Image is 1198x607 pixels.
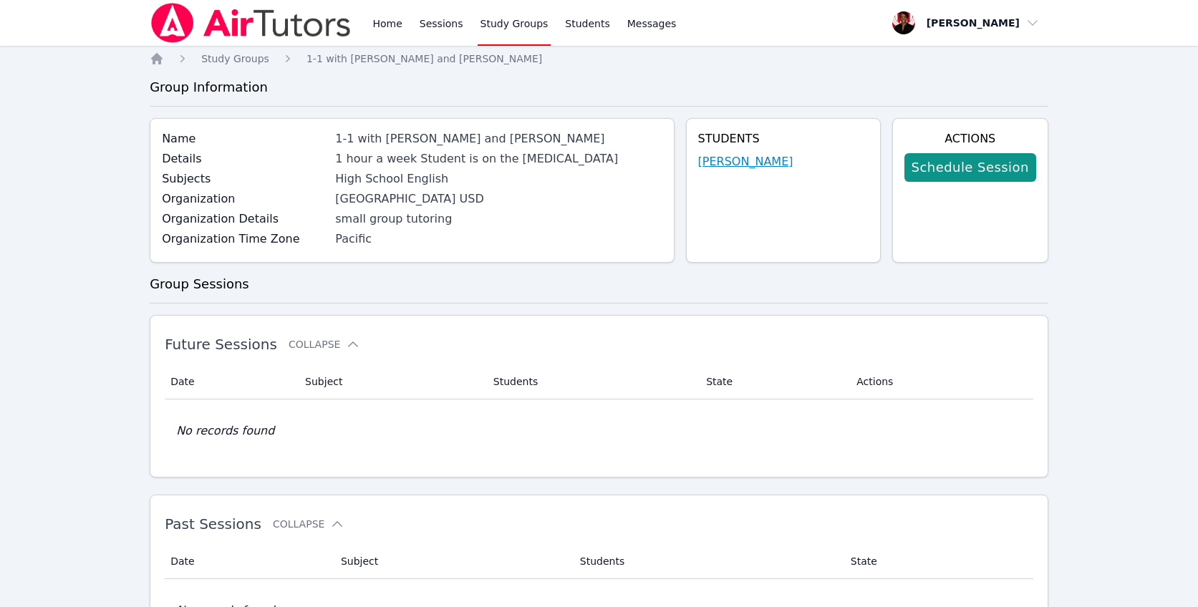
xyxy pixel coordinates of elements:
span: Study Groups [201,53,269,64]
h4: Actions [904,130,1036,147]
span: 1-1 with [PERSON_NAME] and [PERSON_NAME] [306,53,542,64]
label: Organization Time Zone [162,230,327,248]
th: Students [485,364,697,399]
div: 1 hour a week Student is on the [MEDICAL_DATA] [335,150,662,167]
label: Name [162,130,327,147]
span: Messages [627,16,677,31]
label: Subjects [162,170,327,188]
a: 1-1 with [PERSON_NAME] and [PERSON_NAME] [306,52,542,66]
h4: Students [698,130,869,147]
img: Air Tutors [150,3,352,43]
th: Subject [332,544,571,579]
div: High School English [335,170,662,188]
label: Details [162,150,327,167]
span: Past Sessions [165,515,261,533]
td: No records found [165,399,1033,462]
span: Future Sessions [165,336,277,353]
th: Actions [848,364,1033,399]
th: Students [571,544,842,579]
div: Pacific [335,230,662,248]
th: Date [165,364,296,399]
div: [GEOGRAPHIC_DATA] USD [335,190,662,208]
th: Subject [296,364,485,399]
th: State [842,544,1033,579]
th: Date [165,544,332,579]
div: small group tutoring [335,210,662,228]
a: [PERSON_NAME] [698,153,793,170]
a: Schedule Session [904,153,1036,182]
label: Organization Details [162,210,327,228]
h3: Group Sessions [150,274,1048,294]
h3: Group Information [150,77,1048,97]
button: Collapse [273,517,344,531]
nav: Breadcrumb [150,52,1048,66]
label: Organization [162,190,327,208]
button: Collapse [289,337,360,351]
div: 1-1 with [PERSON_NAME] and [PERSON_NAME] [335,130,662,147]
a: Study Groups [201,52,269,66]
th: State [697,364,848,399]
